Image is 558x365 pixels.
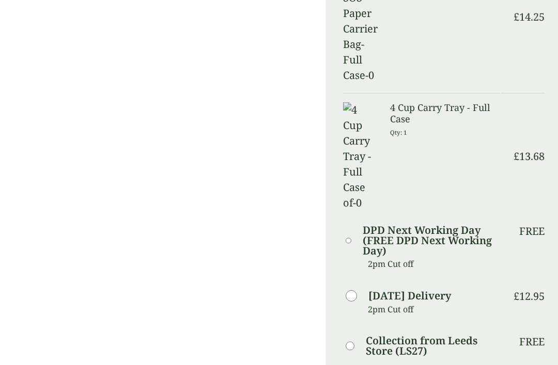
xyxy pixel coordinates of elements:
span: £ [514,149,519,163]
p: Free [519,225,545,237]
p: Free [519,336,545,348]
bdi: 14.25 [514,10,545,24]
span: £ [514,10,519,24]
img: 4 Cup Carry Tray -Full Case of-0 [343,102,378,211]
label: Collection from Leeds Store (LS27) [366,336,500,356]
p: 2pm Cut off [368,256,500,272]
h3: 4 Cup Carry Tray - Full Case [390,102,500,124]
span: £ [514,289,519,303]
label: [DATE] Delivery [368,291,451,301]
small: Qty: 1 [390,129,407,136]
label: DPD Next Working Day (FREE DPD Next Working Day) [363,225,500,256]
bdi: 12.95 [514,289,545,303]
bdi: 13.68 [514,149,545,163]
p: 2pm Cut off [368,301,500,317]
